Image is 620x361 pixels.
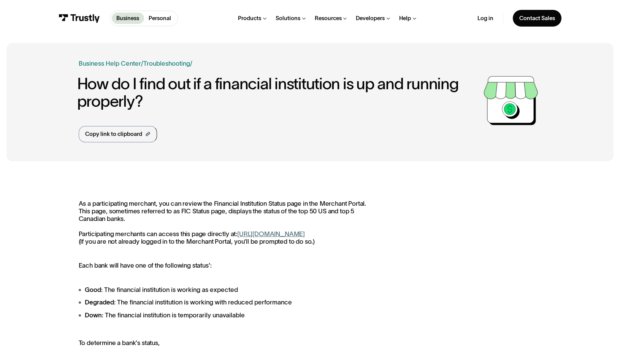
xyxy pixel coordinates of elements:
div: Developers [356,15,385,22]
strong: Degraded [85,299,114,306]
p: As a participating merchant, you can review the Financial Institution Status page in the Merchant... [79,200,377,246]
img: Trustly Logo [59,14,100,23]
li: : The financial institution is working with reduced performance [79,298,377,307]
div: / [190,59,192,68]
div: Copy link to clipboard [85,130,142,138]
p: Personal [149,14,171,22]
a: Personal [144,13,176,24]
p: Each bank will have one of the following status': [79,262,377,269]
p: Business [116,14,139,22]
div: Solutions [276,15,300,22]
a: Business Help Center [79,59,141,68]
p: To determine a bank's status, [79,339,377,347]
a: [URL][DOMAIN_NAME] [237,230,305,237]
div: Help [399,15,411,22]
strong: Down [85,312,102,318]
a: Troubleshooting [143,60,190,67]
div: / [141,59,143,68]
div: Products [238,15,261,22]
li: : The financial institution is temporarily unavailable [79,311,377,320]
div: Contact Sales [519,15,555,22]
a: Log in [477,15,493,22]
a: Contact Sales [513,10,561,27]
h1: How do I find out if a financial institution is up and running properly? [77,75,481,110]
strong: Good [85,286,101,293]
div: Resources [315,15,342,22]
a: Copy link to clipboard [79,126,157,142]
a: Business [112,13,144,24]
li: : The financial institution is working as expected [79,285,377,295]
